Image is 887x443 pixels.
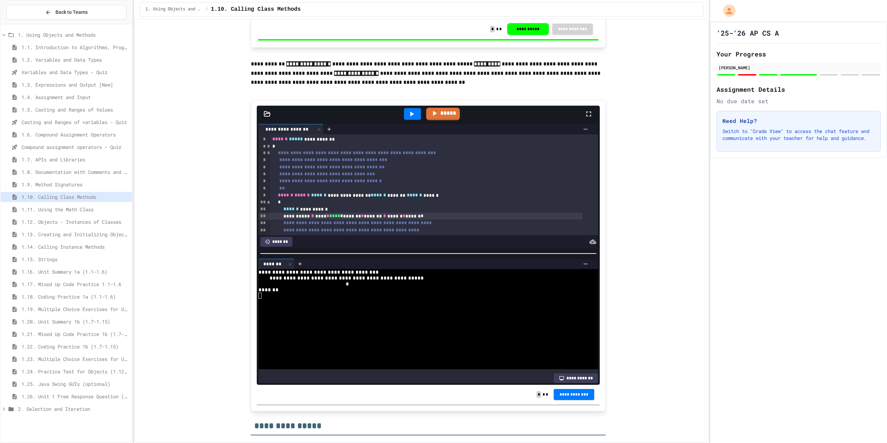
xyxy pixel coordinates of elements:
[21,368,129,375] span: 1.24. Practice Test for Objects (1.12-1.14)
[205,7,208,12] span: /
[21,343,129,350] span: 1.22. Coding Practice 1b (1.7-1.15)
[717,97,881,105] div: No due date set
[18,405,129,413] span: 2. Selection and Iteration
[21,318,129,325] span: 1.20. Unit Summary 1b (1.7-1.15)
[21,69,129,76] span: Variables and Data Types - Quiz
[21,305,129,313] span: 1.19. Multiple Choice Exercises for Unit 1a (1.1-1.6)
[6,5,126,20] button: Back to Teams
[21,56,129,63] span: 1.2. Variables and Data Types
[21,231,129,238] span: 1.13. Creating and Initializing Objects: Constructors
[717,28,779,38] h1: '25-'26 AP CS A
[146,7,203,12] span: 1. Using Objects and Methods
[21,106,129,113] span: 1.5. Casting and Ranges of Values
[719,64,879,71] div: [PERSON_NAME]
[18,31,129,38] span: 1. Using Objects and Methods
[21,131,129,138] span: 1.6. Compound Assignment Operators
[722,117,875,125] h3: Need Help?
[717,85,881,94] h2: Assignment Details
[21,218,129,225] span: 1.12. Objects - Instances of Classes
[21,393,129,400] span: 1.26. Unit 1 Free Response Question (FRQ) Practice
[21,81,129,88] span: 1.3. Expressions and Output [New]
[55,9,88,16] span: Back to Teams
[21,293,129,300] span: 1.18. Coding Practice 1a (1.1-1.6)
[717,49,881,59] h2: Your Progress
[716,3,737,19] div: My Account
[21,143,129,151] span: Compound assignment operators - Quiz
[21,118,129,126] span: Casting and Ranges of variables - Quiz
[21,44,129,51] span: 1.1. Introduction to Algorithms, Programming, and Compilers
[21,94,129,101] span: 1.4. Assignment and Input
[21,330,129,338] span: 1.21. Mixed Up Code Practice 1b (1.7-1.15)
[21,243,129,250] span: 1.14. Calling Instance Methods
[21,268,129,275] span: 1.16. Unit Summary 1a (1.1-1.6)
[211,5,301,14] span: 1.10. Calling Class Methods
[722,128,875,142] p: Switch to "Grade View" to access the chat feature and communicate with your teacher for help and ...
[21,193,129,201] span: 1.10. Calling Class Methods
[21,206,129,213] span: 1.11. Using the Math Class
[21,181,129,188] span: 1.9. Method Signatures
[21,168,129,176] span: 1.8. Documentation with Comments and Preconditions
[21,156,129,163] span: 1.7. APIs and Libraries
[21,355,129,363] span: 1.23. Multiple Choice Exercises for Unit 1b (1.9-1.15)
[21,281,129,288] span: 1.17. Mixed Up Code Practice 1.1-1.6
[21,256,129,263] span: 1.15. Strings
[21,380,129,388] span: 1.25. Java Swing GUIs (optional)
